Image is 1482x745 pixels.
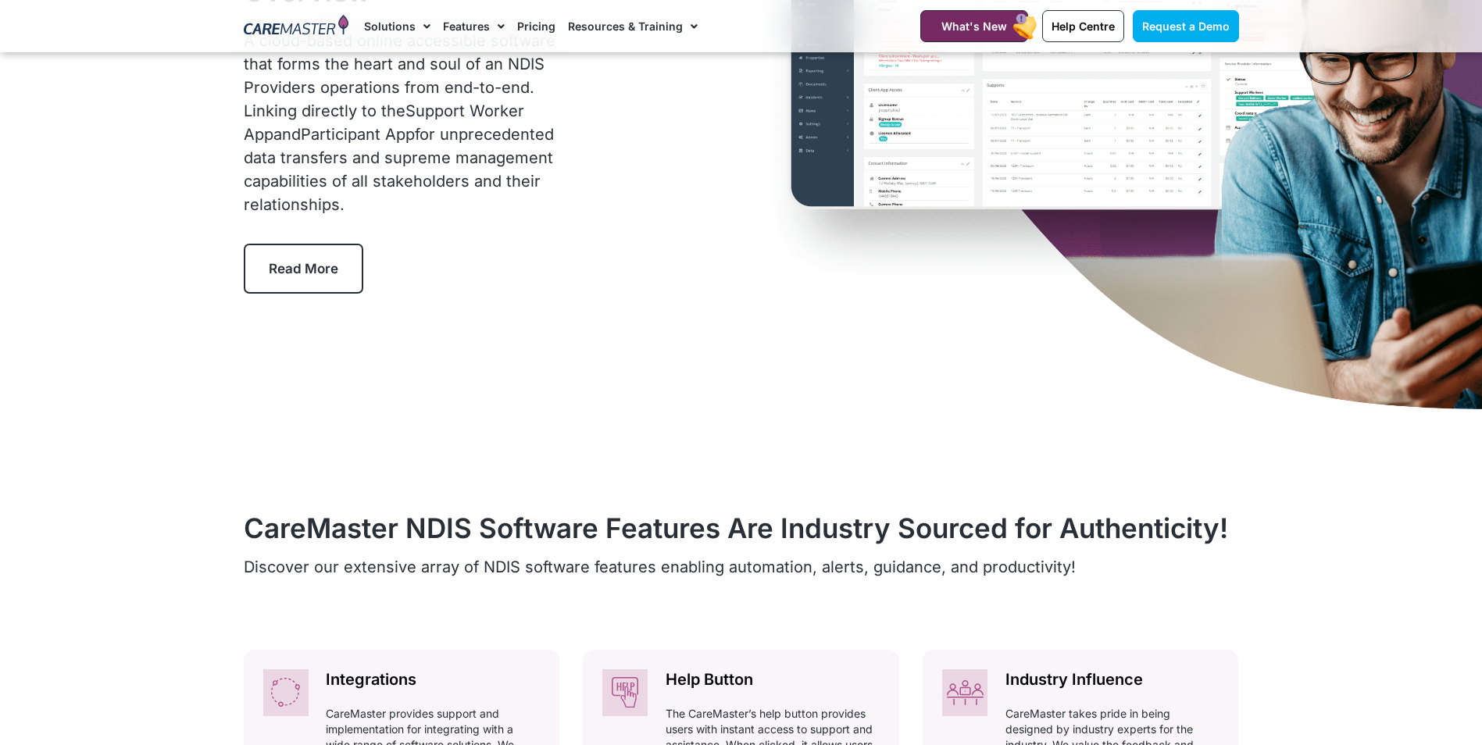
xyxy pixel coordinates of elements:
[602,669,648,716] img: Help Button - CareMaster NDIS Software Administrator feature: immediate help access, issue report...
[326,669,540,690] h2: Integrations
[920,10,1028,42] a: What's New
[941,20,1007,33] span: What's New
[269,261,338,276] span: Read More
[942,669,987,716] img: Industry-informed, CareMaster NDIS CRM integrates NDIS Support Worker and Participant Apps, showc...
[1052,20,1115,33] span: Help Centre
[263,669,309,716] img: CareMaster NDIS CRM ensures seamless work integration with Xero and MYOB, optimising financial ma...
[666,669,880,690] h2: Help Button
[1133,10,1239,42] a: Request a Demo
[301,125,415,144] a: Participant App
[244,15,349,38] img: CareMaster Logo
[244,244,363,294] a: Read More
[1005,669,1220,690] h2: Industry Influence
[1042,10,1124,42] a: Help Centre
[244,558,1076,576] span: Discover our extensive array of NDIS software features enabling automation, alerts, guidance, and...
[1142,20,1230,33] span: Request a Demo
[244,512,1239,544] h2: CareMaster NDIS Software Features Are Industry Sourced for Authenticity!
